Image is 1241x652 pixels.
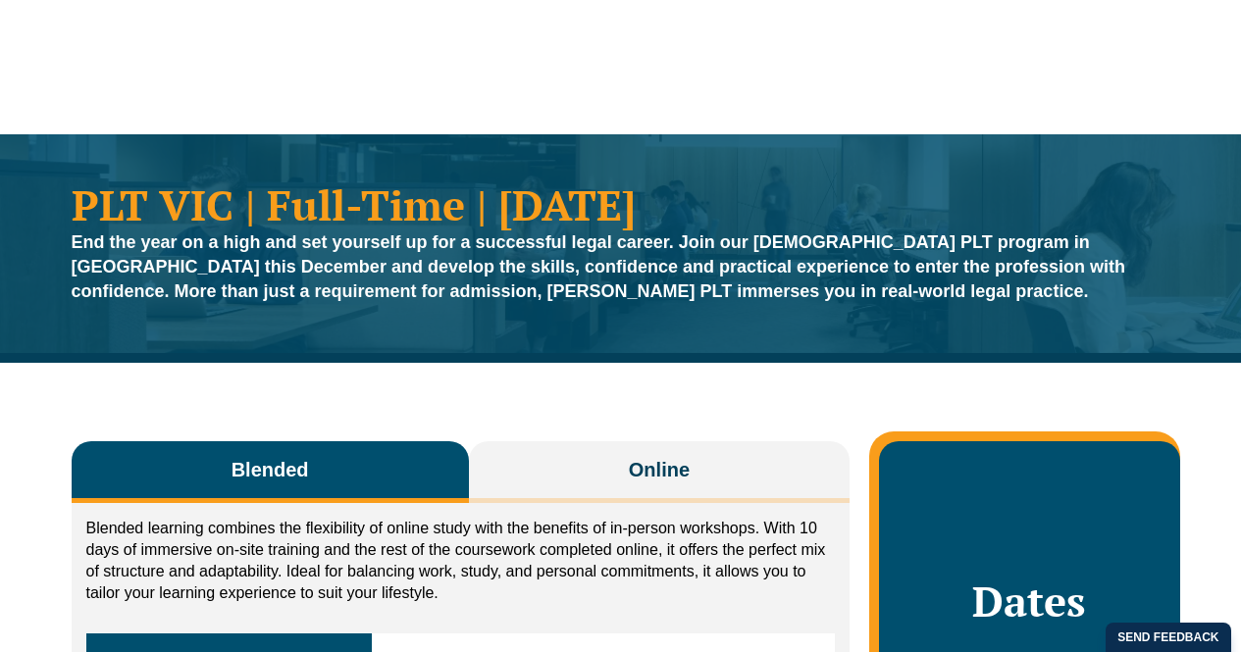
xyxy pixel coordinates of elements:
[86,518,836,604] p: Blended learning combines the flexibility of online study with the benefits of in-person workshop...
[232,456,309,483] span: Blended
[899,577,1160,626] h2: Dates
[72,183,1170,226] h1: PLT VIC | Full-Time | [DATE]
[72,232,1126,301] strong: End the year on a high and set yourself up for a successful legal career. Join our [DEMOGRAPHIC_D...
[629,456,690,483] span: Online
